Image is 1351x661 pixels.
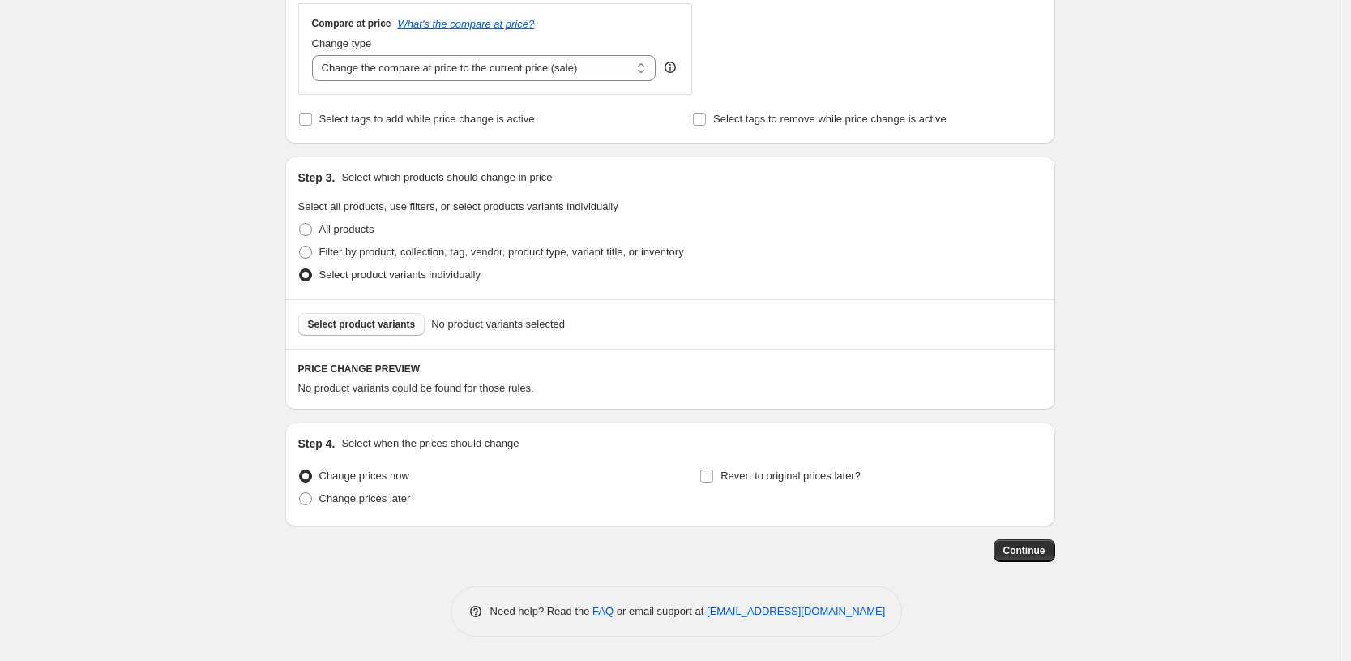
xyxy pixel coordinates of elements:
button: What's the compare at price? [398,18,535,30]
span: Revert to original prices later? [720,470,861,482]
a: FAQ [592,605,614,617]
span: Need help? Read the [490,605,593,617]
button: Continue [994,539,1055,562]
button: Select product variants [298,313,425,336]
span: Select all products, use filters, or select products variants individually [298,200,618,212]
span: Change type [312,37,372,49]
h2: Step 3. [298,170,336,186]
span: Continue [1003,544,1045,557]
h2: Step 4. [298,436,336,452]
span: Select product variants individually [319,268,481,281]
span: Filter by product, collection, tag, vendor, product type, variant title, or inventory [319,246,684,258]
span: No product variants selected [431,316,565,333]
a: [EMAIL_ADDRESS][DOMAIN_NAME] [707,605,885,617]
span: Change prices now [319,470,409,482]
div: help [662,59,678,75]
span: All products [319,223,374,235]
span: Change prices later [319,492,411,504]
span: Select tags to add while price change is active [319,113,535,125]
span: No product variants could be found for those rules. [298,382,534,394]
p: Select when the prices should change [341,436,519,452]
h3: Compare at price [312,17,391,30]
span: or email support at [614,605,707,617]
p: Select which products should change in price [341,170,552,186]
span: Select product variants [308,318,416,331]
span: Select tags to remove while price change is active [713,113,947,125]
h6: PRICE CHANGE PREVIEW [298,363,1042,376]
